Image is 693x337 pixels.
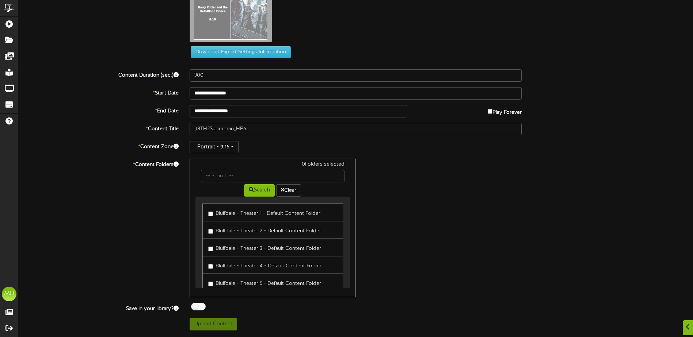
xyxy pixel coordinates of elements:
[13,87,184,97] label: Start Date
[201,170,344,182] input: -- Search --
[208,225,321,235] label: Bluffdale - Theater 2 - Default Content Folder
[2,287,16,301] div: MH
[190,318,237,330] button: Upload Content
[13,303,184,313] label: Save in your library?
[244,184,275,197] button: Search
[208,264,213,269] input: Bluffdale - Theater 4 - Default Content Folder
[208,208,320,217] label: Bluffdale - Theater 1 - Default Content Folder
[488,105,522,116] label: Play Forever
[13,123,184,133] label: Content Title
[208,212,213,216] input: Bluffdale - Theater 1 - Default Content Folder
[208,260,321,270] label: Bluffdale - Theater 4 - Default Content Folder
[13,105,184,115] label: End Date
[488,109,492,114] input: Play Forever
[276,184,301,197] button: Clear
[208,278,321,287] label: Bluffdale - Theater 5 - Default Content Folder
[195,161,350,170] div: 0 Folders selected
[208,282,213,286] input: Bluffdale - Theater 5 - Default Content Folder
[13,141,184,151] label: Content Zone
[13,159,184,168] label: Content Folders
[208,247,213,251] input: Bluffdale - Theater 3 - Default Content Folder
[187,49,291,55] a: Download Export Settings Information
[191,46,291,58] button: Download Export Settings Information
[190,141,239,153] button: Portrait - 9:16
[190,123,522,135] input: Title of this Content
[208,243,321,252] label: Bluffdale - Theater 3 - Default Content Folder
[13,69,184,79] label: Content Duration (sec.)
[208,229,213,234] input: Bluffdale - Theater 2 - Default Content Folder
